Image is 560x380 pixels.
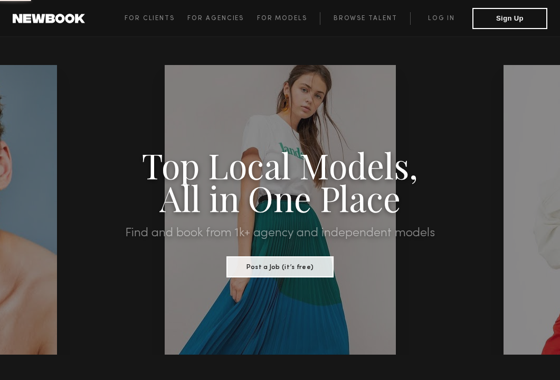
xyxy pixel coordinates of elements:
[125,15,175,22] span: For Clients
[226,260,334,272] a: Post a Job (it’s free)
[410,12,472,25] a: Log in
[226,256,334,277] button: Post a Job (it’s free)
[187,15,244,22] span: For Agencies
[187,12,257,25] a: For Agencies
[472,8,547,29] button: Sign Up
[42,149,518,214] h1: Top Local Models, All in One Place
[257,12,320,25] a: For Models
[125,12,187,25] a: For Clients
[42,227,518,239] h2: Find and book from 1k+ agency and independent models
[320,12,410,25] a: Browse Talent
[257,15,307,22] span: For Models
